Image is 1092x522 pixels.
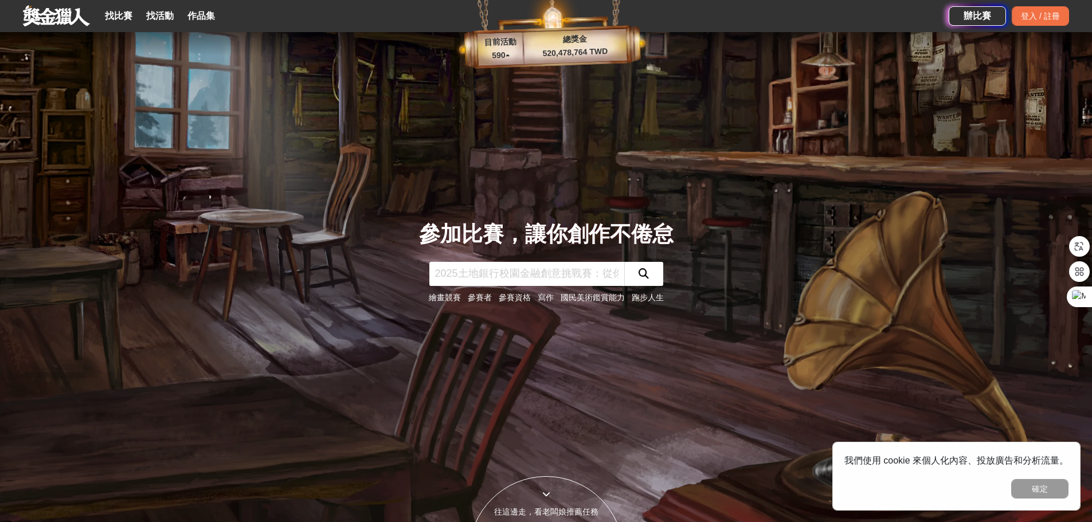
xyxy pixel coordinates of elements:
a: 參賽者 [468,293,492,302]
span: 我們使用 cookie 來個人化內容、投放廣告和分析流量。 [844,456,1068,465]
a: 辦比賽 [949,6,1006,26]
a: 寫作 [538,293,554,302]
a: 國民美術鑑賞能力 [561,293,625,302]
p: 目前活動 [477,36,523,49]
a: 繪畫競賽 [429,293,461,302]
button: 確定 [1011,479,1068,499]
a: 找比賽 [100,8,137,24]
a: 跑步人生 [632,293,664,302]
div: 參加比賽，讓你創作不倦怠 [419,218,674,250]
p: 520,478,764 TWD [523,45,627,60]
p: 590 ▴ [477,49,524,62]
input: 2025土地銀行校園金融創意挑戰賽：從你出發 開啟智慧金融新頁 [429,262,624,286]
a: 找活動 [142,8,178,24]
div: 登入 / 註冊 [1012,6,1069,26]
a: 參賽資格 [499,293,531,302]
div: 往這邊走，看老闆娘推薦任務 [469,506,623,518]
p: 總獎金 [523,32,627,47]
a: 作品集 [183,8,220,24]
